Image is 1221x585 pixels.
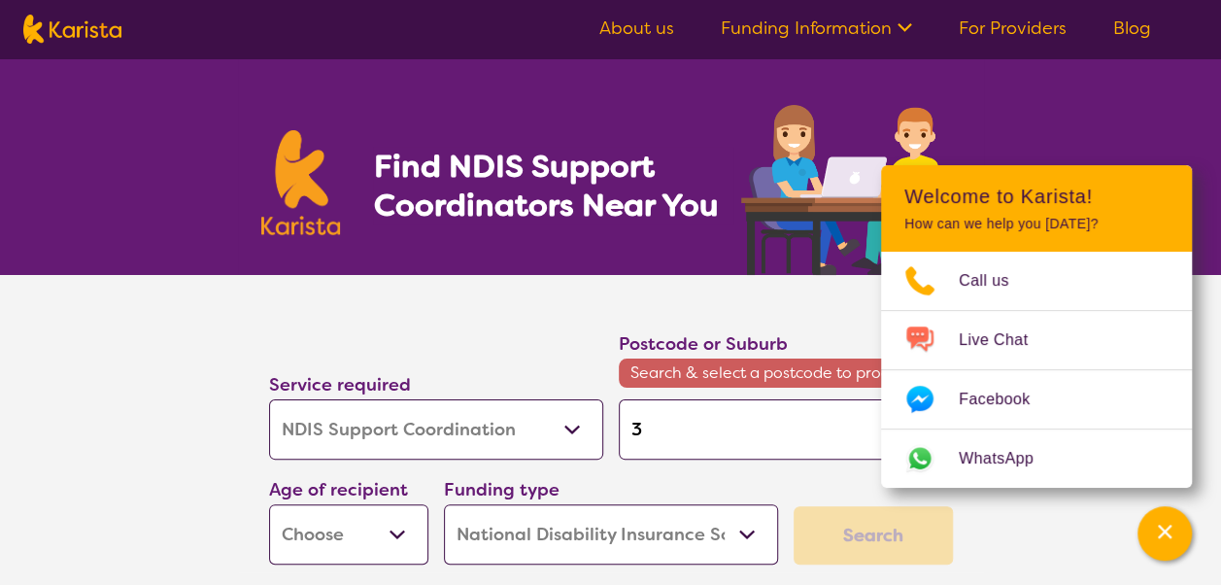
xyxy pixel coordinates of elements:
[881,252,1192,488] ul: Choose channel
[261,130,341,235] img: Karista logo
[881,430,1192,488] a: Web link opens in a new tab.
[619,332,788,356] label: Postcode or Suburb
[904,216,1169,232] p: How can we help you [DATE]?
[619,359,953,388] span: Search & select a postcode to proceed
[444,478,560,501] label: Funding type
[1137,506,1192,561] button: Channel Menu
[959,17,1067,40] a: For Providers
[619,399,953,460] input: Type
[721,17,912,40] a: Funding Information
[1113,17,1151,40] a: Blog
[269,373,411,396] label: Service required
[959,444,1057,473] span: WhatsApp
[959,326,1051,355] span: Live Chat
[741,105,961,275] img: support-coordination
[373,147,732,224] h1: Find NDIS Support Coordinators Near You
[23,15,121,44] img: Karista logo
[269,478,408,501] label: Age of recipient
[881,165,1192,488] div: Channel Menu
[959,385,1053,414] span: Facebook
[599,17,674,40] a: About us
[904,185,1169,208] h2: Welcome to Karista!
[959,266,1033,295] span: Call us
